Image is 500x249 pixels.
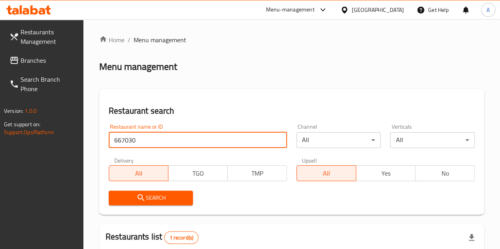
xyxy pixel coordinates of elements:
[231,168,284,179] span: TMP
[99,35,484,45] nav: breadcrumb
[109,132,287,148] input: Search for restaurant name or ID..
[266,5,315,15] div: Menu-management
[302,157,317,163] label: Upsell
[3,70,83,98] a: Search Branch Phone
[25,106,37,116] span: 1.0.0
[296,132,381,148] div: All
[109,105,475,117] h2: Restaurant search
[359,168,412,179] span: Yes
[4,106,23,116] span: Version:
[4,127,54,137] a: Support.OpsPlatform
[415,165,475,181] button: No
[128,35,130,45] li: /
[172,168,225,179] span: TGO
[227,165,287,181] button: TMP
[462,228,481,247] div: Export file
[112,168,165,179] span: All
[300,168,353,179] span: All
[115,193,187,203] span: Search
[296,165,356,181] button: All
[164,234,198,242] span: 1 record(s)
[114,157,134,163] label: Delivery
[4,119,40,129] span: Get support on:
[109,191,193,205] button: Search
[390,132,475,148] div: All
[21,56,77,65] span: Branches
[99,60,177,73] h2: Menu management
[106,231,198,244] h2: Restaurants list
[419,168,472,179] span: No
[487,6,490,14] span: A
[134,35,186,45] span: Menu management
[168,165,228,181] button: TGO
[352,6,404,14] div: [GEOGRAPHIC_DATA]
[21,75,77,94] span: Search Branch Phone
[3,51,83,70] a: Branches
[21,27,77,46] span: Restaurants Management
[164,231,198,244] div: Total records count
[3,22,83,51] a: Restaurants Management
[99,35,125,45] a: Home
[109,165,168,181] button: All
[356,165,415,181] button: Yes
